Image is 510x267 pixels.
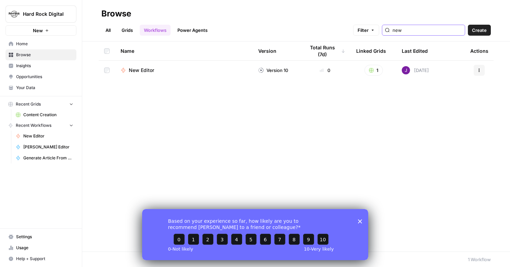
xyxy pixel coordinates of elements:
div: Total Runs (7d) [305,41,345,60]
div: Linked Grids [356,41,386,60]
button: Create [468,25,491,36]
a: Workflows [140,25,171,36]
span: Filter [358,27,369,34]
a: Settings [5,231,76,242]
span: [PERSON_NAME] Editor [23,144,73,150]
input: Search [393,27,462,34]
a: Home [5,38,76,49]
a: [PERSON_NAME] Editor [13,142,76,153]
div: Actions [470,41,488,60]
span: New Editor [129,67,154,74]
span: Browse [16,52,73,58]
div: 0 [305,67,345,74]
span: New Editor [23,133,73,139]
span: Recent Grids [16,101,41,107]
a: Content Creation [13,109,76,120]
span: Content Creation [23,112,73,118]
iframe: Survey from AirOps [142,209,368,260]
span: Recent Workflows [16,122,51,129]
span: Hard Rock Digital [23,11,64,17]
a: All [101,25,115,36]
a: Insights [5,60,76,71]
button: 1 [364,65,383,76]
div: Name [121,41,247,60]
div: Last Edited [402,41,428,60]
button: Workspace: Hard Rock Digital [5,5,76,23]
button: Recent Grids [5,99,76,109]
img: nj1ssy6o3lyd6ijko0eoja4aphzn [402,66,410,74]
a: Usage [5,242,76,253]
span: Help + Support [16,256,73,262]
a: New Editor [121,67,247,74]
button: Recent Workflows [5,120,76,131]
a: New Editor [13,131,76,142]
a: Power Agents [173,25,212,36]
div: Version 10 [258,67,288,74]
button: Filter [353,25,379,36]
a: Browse [5,49,76,60]
a: Your Data [5,82,76,93]
span: Insights [16,63,73,69]
button: Help + Support [5,253,76,264]
div: [DATE] [402,66,429,74]
img: Hard Rock Digital Logo [8,8,20,20]
span: Create [472,27,487,34]
button: New [5,25,76,36]
a: Opportunities [5,71,76,82]
div: Version [258,41,276,60]
span: New [33,27,43,34]
div: 1 Workflow [468,256,491,263]
span: Settings [16,234,73,240]
a: Grids [117,25,137,36]
a: Generate Article From Outline [13,153,76,163]
span: Home [16,41,73,47]
span: Usage [16,245,73,251]
span: Your Data [16,85,73,91]
span: Opportunities [16,74,73,80]
span: Generate Article From Outline [23,155,73,161]
div: Browse [101,8,131,19]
